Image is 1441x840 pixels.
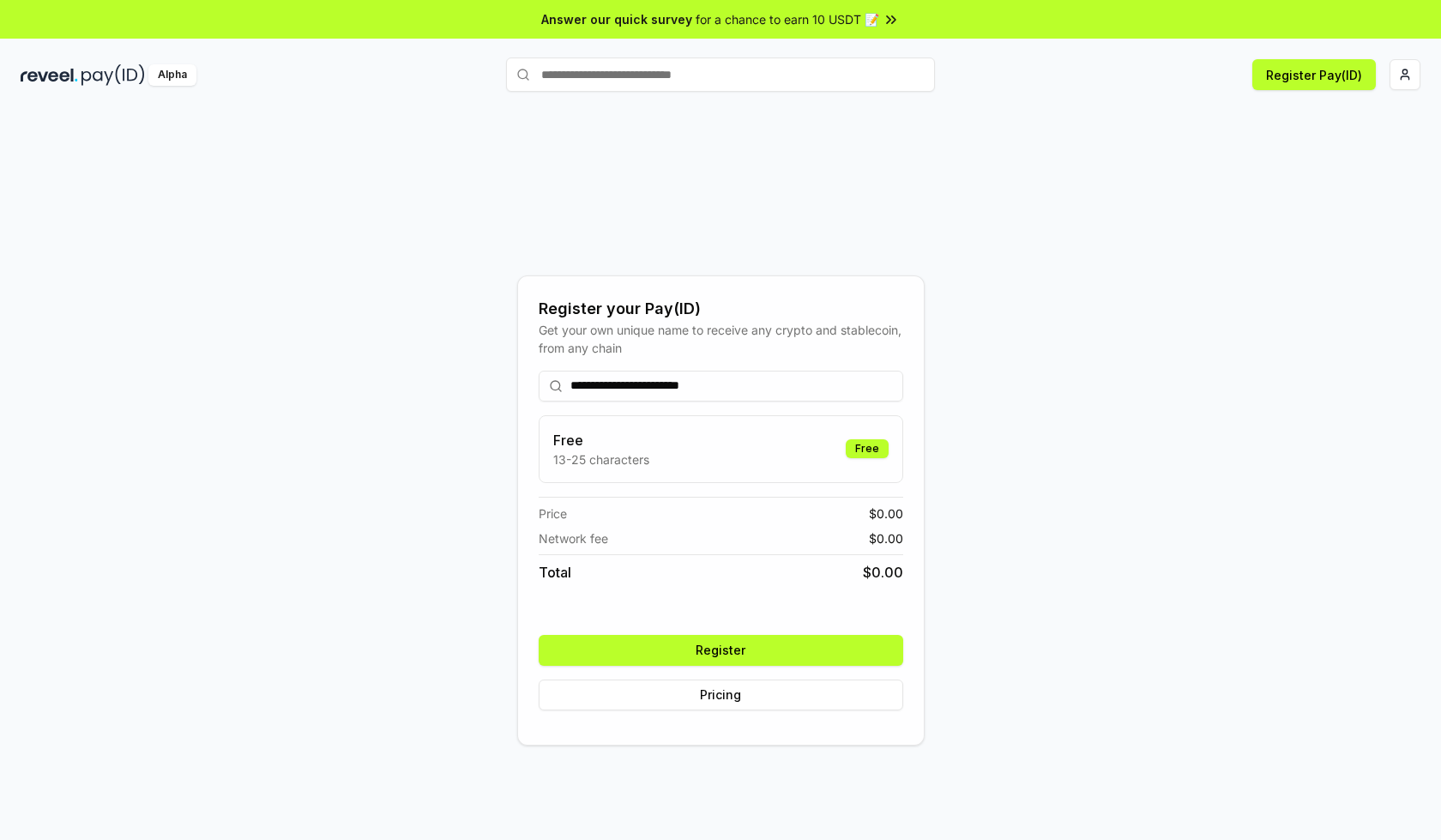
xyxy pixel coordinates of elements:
span: $ 0.00 [869,505,903,523]
span: Network fee [539,529,608,547]
span: $ 0.00 [869,529,903,547]
span: for a chance to earn 10 USDT 📝 [696,10,879,28]
span: Total [539,562,571,583]
button: Register [539,635,903,666]
h3: Free [553,430,649,450]
div: Alpha [148,64,196,86]
img: reveel_dark [21,64,78,86]
p: 13-25 characters [553,450,649,468]
span: $ 0.00 [863,562,903,583]
div: Free [846,439,889,458]
button: Register Pay(ID) [1252,59,1376,90]
button: Pricing [539,680,903,710]
span: Price [539,505,567,523]
div: Register your Pay(ID) [539,297,903,321]
span: Answer our quick survey [541,10,692,28]
img: pay_id [81,64,145,86]
div: Get your own unique name to receive any crypto and stablecoin, from any chain [539,321,903,357]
